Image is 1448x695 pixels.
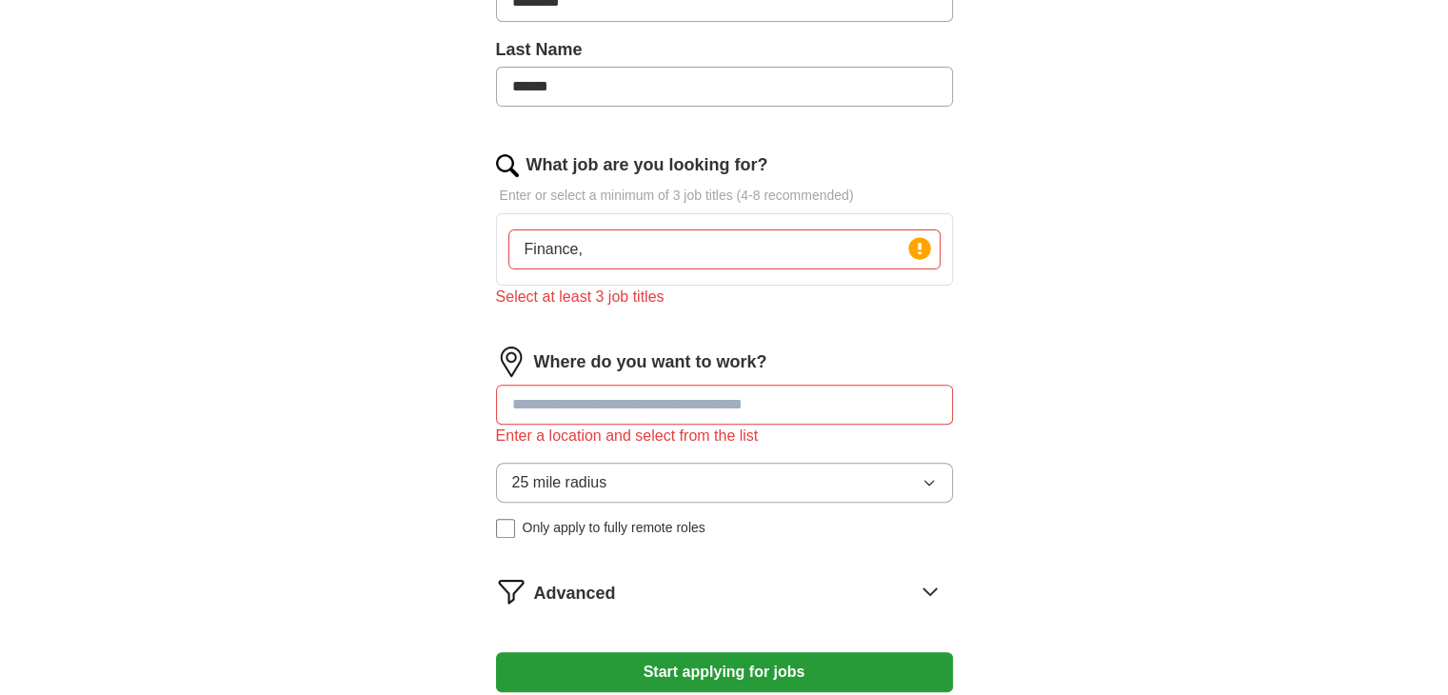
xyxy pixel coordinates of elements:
img: filter [496,576,526,606]
div: Select at least 3 job titles [496,286,953,308]
div: Enter a location and select from the list [496,425,953,447]
span: Advanced [534,581,616,606]
input: Only apply to fully remote roles [496,519,515,538]
span: Only apply to fully remote roles [523,518,705,538]
label: What job are you looking for? [526,152,768,178]
p: Enter or select a minimum of 3 job titles (4-8 recommended) [496,186,953,206]
button: 25 mile radius [496,463,953,503]
img: location.png [496,347,526,377]
span: 25 mile radius [512,471,607,494]
button: Start applying for jobs [496,652,953,692]
label: Where do you want to work? [534,349,767,375]
img: search.png [496,154,519,177]
label: Last Name [496,37,953,63]
input: Type a job title and press enter [508,229,941,269]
